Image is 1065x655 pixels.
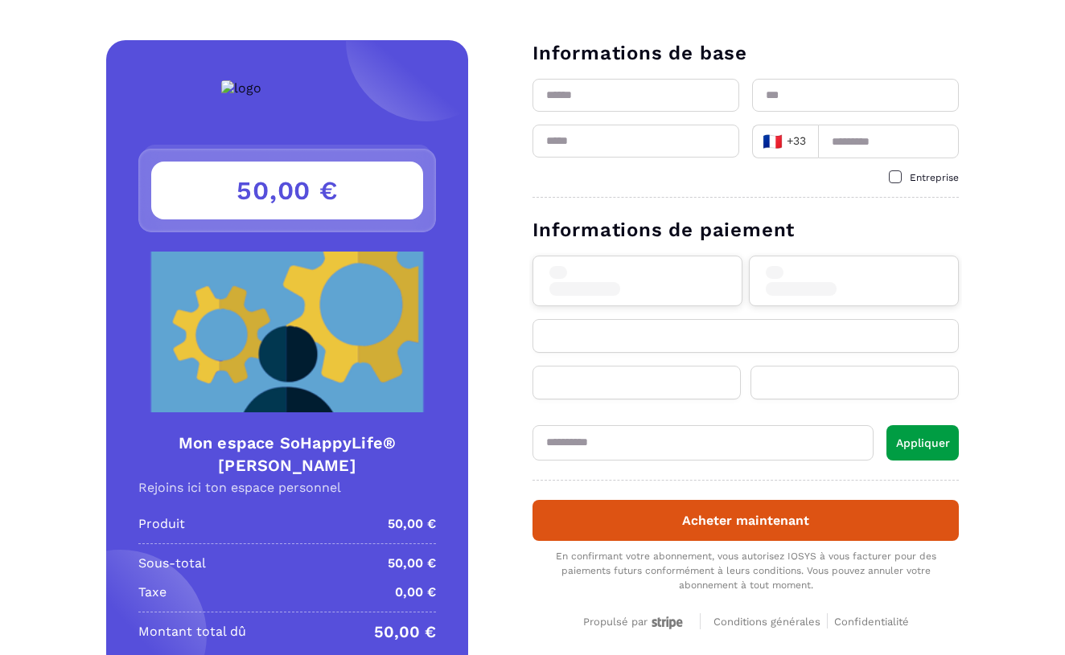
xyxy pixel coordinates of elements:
[395,583,436,602] p: 0,00 €
[532,40,959,66] h3: Informations de base
[138,252,436,412] img: Product Image
[138,480,436,495] div: Rejoins ici ton espace personnel
[811,129,813,154] input: Search for option
[532,549,959,592] div: En confirmant votre abonnement, vous autorisez IOSYS à vous facturer pour des paiements futurs co...
[910,172,959,183] span: Entreprise
[388,554,436,573] p: 50,00 €
[834,613,909,628] a: Confidentialité
[834,616,909,628] span: Confidentialité
[713,616,820,628] span: Conditions générales
[388,514,436,534] p: 50,00 €
[221,80,261,96] img: logo
[763,130,808,153] span: +33
[532,217,959,243] h3: Informations de paiement
[151,162,423,219] h3: 50,00 €
[138,514,185,534] p: Produit
[752,125,818,158] div: Search for option
[763,130,783,153] span: 🇫🇷
[374,622,436,641] p: 50,00 €
[583,613,687,628] a: Propulsé par
[713,613,828,628] a: Conditions générales
[886,425,959,461] button: Appliquer
[583,616,687,629] div: Propulsé par
[138,432,436,477] h4: Mon espace SoHappyLife® [PERSON_NAME]
[532,500,959,541] button: Acheter maintenant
